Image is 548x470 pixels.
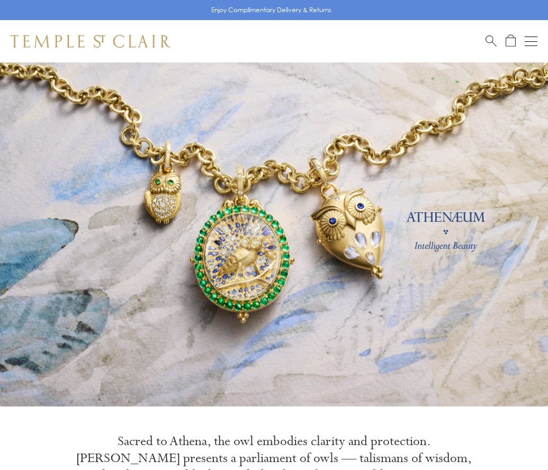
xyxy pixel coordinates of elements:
a: Open Shopping Bag [506,34,516,48]
p: Enjoy Complimentary Delivery & Returns [211,5,331,15]
button: Open navigation [525,35,537,48]
img: Temple St. Clair [11,35,170,48]
a: Search [486,34,497,48]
